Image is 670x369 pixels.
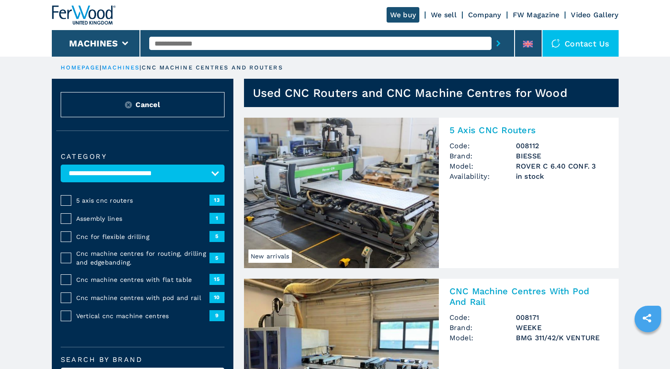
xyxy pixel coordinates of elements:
[61,64,100,71] a: HOMEPAGE
[76,232,209,241] span: Cnc for flexible drilling
[209,213,225,223] span: 1
[248,250,292,263] span: New arrivals
[571,11,618,19] a: Video Gallery
[449,151,516,161] span: Brand:
[100,64,101,71] span: |
[492,33,505,54] button: submit-button
[76,311,209,320] span: Vertical cnc machine centres
[139,64,141,71] span: |
[61,356,225,363] label: Search by brand
[61,153,225,160] label: Category
[387,7,420,23] a: We buy
[449,161,516,171] span: Model:
[449,333,516,343] span: Model:
[516,151,608,161] h3: BIESSE
[542,30,619,57] div: Contact us
[449,323,516,333] span: Brand:
[209,310,225,321] span: 9
[513,11,560,19] a: FW Magazine
[449,171,516,181] span: Availability:
[516,323,608,333] h3: WEEKE
[76,293,209,302] span: Cnc machine centres with pod and rail
[516,141,608,151] h3: 008112
[551,39,560,48] img: Contact us
[449,312,516,323] span: Code:
[52,5,116,25] img: Ferwood
[209,195,225,205] span: 13
[76,249,209,267] span: Cnc machine centres for routing, drilling and edgebanding.
[76,275,209,284] span: Cnc machine centres with flat table
[244,118,619,268] a: 5 Axis CNC Routers BIESSE ROVER C 6.40 CONF. 3New arrivals5 Axis CNC RoutersCode:008112Brand:BIES...
[516,333,608,343] h3: BMG 311/42/K VENTURE
[209,292,225,303] span: 10
[142,64,283,72] p: cnc machine centres and routers
[244,118,439,268] img: 5 Axis CNC Routers BIESSE ROVER C 6.40 CONF. 3
[209,231,225,242] span: 5
[636,307,658,329] a: sharethis
[468,11,501,19] a: Company
[516,161,608,171] h3: ROVER C 6.40 CONF. 3
[516,171,608,181] span: in stock
[431,11,457,19] a: We sell
[449,125,608,135] h2: 5 Axis CNC Routers
[76,214,209,223] span: Assembly lines
[76,196,209,205] span: 5 axis cnc routers
[209,253,225,263] span: 5
[449,286,608,307] h2: CNC Machine Centres With Pod And Rail
[61,92,225,117] button: ResetCancel
[449,141,516,151] span: Code:
[125,101,132,108] img: Reset
[136,100,160,110] span: Cancel
[209,274,225,284] span: 15
[69,38,118,49] button: Machines
[253,86,567,100] h1: Used CNC Routers and CNC Machine Centres for Wood
[516,312,608,323] h3: 008171
[102,64,140,71] a: machines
